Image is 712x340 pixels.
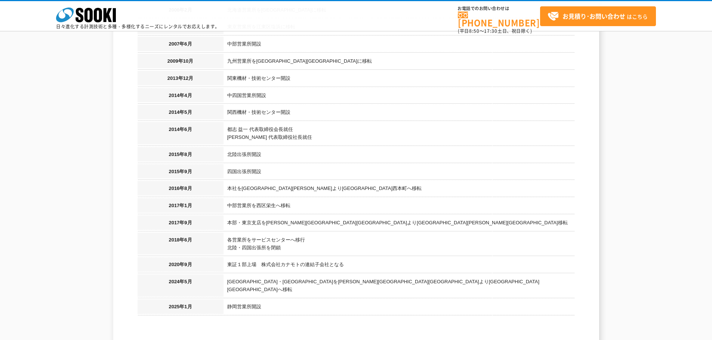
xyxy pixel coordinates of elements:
[138,105,224,122] th: 2014年5月
[224,71,575,88] td: 関東機材・技術センター開設
[484,28,497,34] span: 17:30
[224,122,575,147] td: 都志 益一 代表取締役会長就任 [PERSON_NAME] 代表取締役社長就任
[224,147,575,164] td: 北陸出張所開設
[138,88,224,105] th: 2014年4月
[138,54,224,71] th: 2009年10月
[224,215,575,233] td: 本部・東京支店を[PERSON_NAME][GEOGRAPHIC_DATA][GEOGRAPHIC_DATA]より[GEOGRAPHIC_DATA][PERSON_NAME][GEOGRAPHI...
[138,233,224,258] th: 2018年6月
[548,11,648,22] span: はこちら
[56,24,220,29] p: 日々進化する計測技術と多種・多様化するニーズにレンタルでお応えします。
[469,28,480,34] span: 8:50
[562,12,625,21] strong: お見積り･お問い合わせ
[224,54,575,71] td: 九州営業所を[GEOGRAPHIC_DATA][GEOGRAPHIC_DATA]に移転
[138,164,224,181] th: 2015年9月
[138,147,224,164] th: 2015年8月
[138,37,224,54] th: 2007年6月
[138,71,224,88] th: 2013年12月
[138,122,224,147] th: 2014年6月
[458,28,532,34] span: (平日 ～ 土日、祝日除く)
[138,257,224,274] th: 2020年9月
[138,198,224,215] th: 2017年1月
[138,299,224,316] th: 2025年1月
[458,6,540,11] span: お電話でのお問い合わせは
[224,37,575,54] td: 中部営業所開設
[224,164,575,181] td: 四国出張所開設
[224,233,575,258] td: 各営業所をサービスセンターへ移行 北陸・四国出張所を閉鎖
[224,105,575,122] td: 関西機材・技術センター開設
[540,6,656,26] a: お見積り･お問い合わせはこちら
[224,88,575,105] td: 中四国営業所開設
[138,181,224,198] th: 2016年8月
[458,12,540,27] a: [PHONE_NUMBER]
[224,181,575,198] td: 本社を[GEOGRAPHIC_DATA][PERSON_NAME]より[GEOGRAPHIC_DATA]西本町へ移転
[138,215,224,233] th: 2017年9月
[224,198,575,215] td: 中部営業所を西区栄生へ移転
[224,257,575,274] td: 東証１部上場 株式会社カナモトの連結子会社となる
